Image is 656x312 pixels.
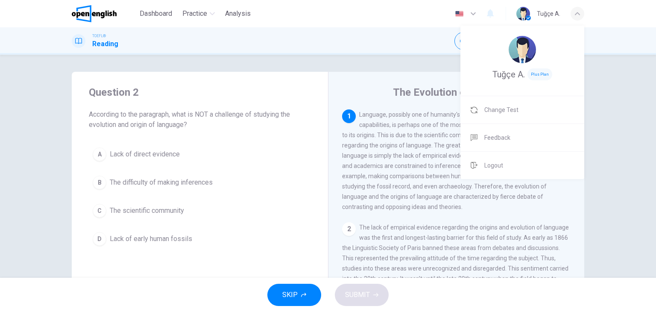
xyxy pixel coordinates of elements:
img: Profile picture [509,36,536,63]
span: Logout [484,160,503,171]
span: Feedback [484,132,510,143]
span: Change Test [484,105,518,115]
a: Change Test [460,96,584,124]
span: Plus Plan [527,68,552,80]
span: Tuğçe A. [492,69,525,79]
